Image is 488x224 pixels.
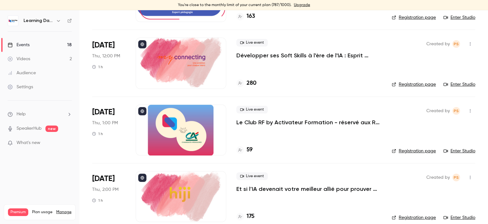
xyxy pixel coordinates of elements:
[8,84,33,90] div: Settings
[236,172,268,180] span: Live event
[17,111,26,118] span: Help
[444,81,475,88] a: Enter Studio
[92,198,103,203] div: 1 h
[92,174,115,184] span: [DATE]
[236,52,382,59] a: Développer ses Soft Skills à l'ère de l'IA : Esprit critique & IA
[26,37,31,42] img: tab_domain_overview_orange.svg
[247,79,256,88] h4: 280
[33,38,49,42] div: Domaine
[236,185,382,193] a: Et si l’IA devenait votre meilleur allié pour prouver enfin l’impact de vos formations ?
[24,18,53,24] h6: Learning Days
[392,148,436,154] a: Registration page
[45,126,58,132] span: new
[18,10,31,15] div: v 4.0.25
[452,174,460,181] span: Prad Selvarajah
[236,39,268,47] span: Live event
[92,105,125,155] div: Oct 9 Thu, 1:00 PM (Europe/Paris)
[392,14,436,21] a: Registration page
[444,14,475,21] a: Enter Studio
[444,148,475,154] a: Enter Studio
[10,10,15,15] img: logo_orange.svg
[454,107,459,115] span: PS
[92,131,103,136] div: 1 h
[79,38,97,42] div: Mots-clés
[64,140,72,146] iframe: Noticeable Trigger
[247,212,254,221] h4: 175
[17,125,42,132] a: SpeakerHub
[444,214,475,221] a: Enter Studio
[236,146,253,154] a: 59
[236,119,382,126] a: Le Club RF by Activateur Formation - réservé aux RF - La formation, bien plus qu’un “smile sheet" ?
[92,53,120,59] span: Thu, 12:00 PM
[92,40,115,50] span: [DATE]
[236,79,256,88] a: 280
[92,64,103,69] div: 1 h
[92,186,119,193] span: Thu, 2:00 PM
[247,12,255,21] h4: 163
[92,107,115,117] span: [DATE]
[8,70,36,76] div: Audience
[454,174,459,181] span: PS
[247,146,253,154] h4: 59
[454,40,459,48] span: PS
[92,120,118,126] span: Thu, 1:00 PM
[452,40,460,48] span: Prad Selvarajah
[8,111,72,118] li: help-dropdown-opener
[72,37,77,42] img: tab_keywords_by_traffic_grey.svg
[392,81,436,88] a: Registration page
[32,210,52,215] span: Plan usage
[294,3,310,8] a: Upgrade
[8,56,30,62] div: Videos
[8,208,28,216] span: Premium
[92,171,125,222] div: Oct 9 Thu, 2:00 PM (Europe/Paris)
[8,42,30,48] div: Events
[8,16,18,26] img: Learning Days
[236,106,268,113] span: Live event
[236,212,254,221] a: 175
[426,107,450,115] span: Created by
[92,38,125,89] div: Oct 9 Thu, 12:00 PM (Europe/Paris)
[236,12,255,21] a: 163
[17,140,40,146] span: What's new
[426,174,450,181] span: Created by
[56,210,71,215] a: Manage
[17,17,72,22] div: Domaine: [DOMAIN_NAME]
[452,107,460,115] span: Prad Selvarajah
[10,17,15,22] img: website_grey.svg
[426,40,450,48] span: Created by
[392,214,436,221] a: Registration page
